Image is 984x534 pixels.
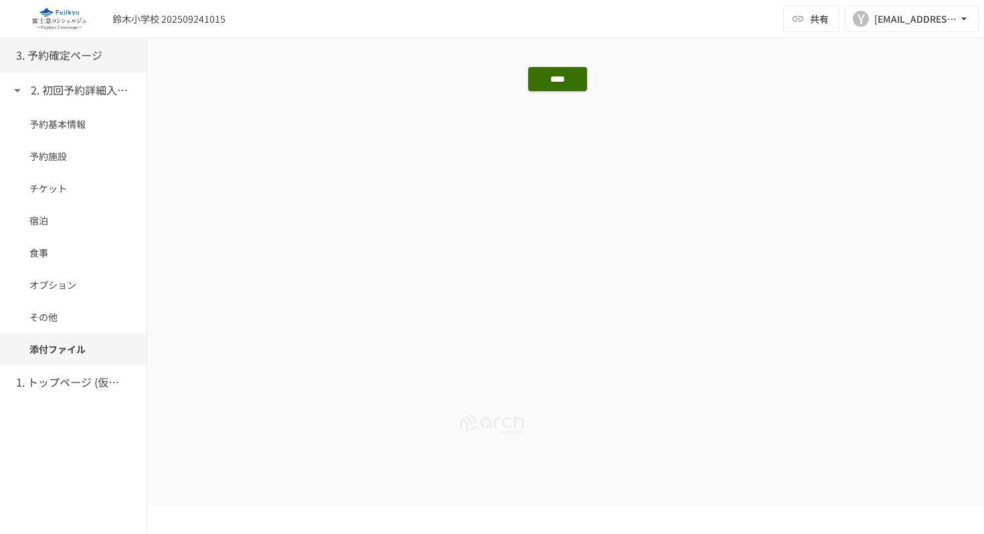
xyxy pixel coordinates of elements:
[29,342,117,356] span: 添付ファイル
[29,245,117,260] span: 食事
[853,11,869,27] div: Y
[810,11,829,26] span: 共有
[29,213,117,228] span: 宿泊
[29,117,117,131] span: 予約基本情報
[783,5,839,32] button: 共有
[16,47,102,64] h6: 3. 予約確定ページ
[29,277,117,292] span: オプション
[112,12,226,26] div: 鈴木小学校 202509241015
[29,181,117,196] span: チケット
[29,149,117,163] span: 予約施設
[16,374,123,391] h6: 1. トップページ (仮予約一覧)
[29,310,117,324] span: その他
[16,8,102,29] img: eQeGXtYPV2fEKIA3pizDiVdzO5gJTl2ahLbsPaD2E4R
[31,82,138,99] h6: 2. 初回予約詳細入力ページ
[845,5,979,32] button: Y[EMAIL_ADDRESS][DOMAIN_NAME]
[874,11,957,27] div: [EMAIL_ADDRESS][DOMAIN_NAME]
